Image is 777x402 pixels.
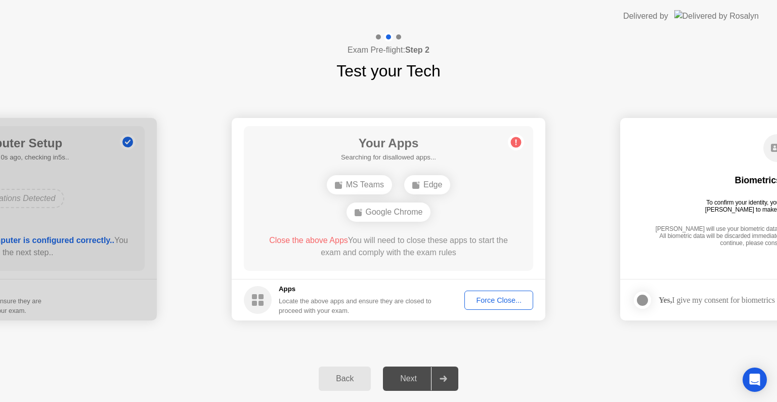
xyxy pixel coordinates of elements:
[743,368,767,392] div: Open Intercom Messenger
[279,284,432,294] h5: Apps
[319,367,371,391] button: Back
[405,46,429,54] b: Step 2
[341,152,436,163] h5: Searching for disallowed apps...
[341,134,436,152] h1: Your Apps
[327,175,392,194] div: MS Teams
[269,236,348,245] span: Close the above Apps
[468,296,530,304] div: Force Close...
[464,291,533,310] button: Force Close...
[348,44,429,56] h4: Exam Pre-flight:
[404,175,450,194] div: Edge
[322,374,368,383] div: Back
[336,59,441,83] h1: Test your Tech
[659,296,672,304] strong: Yes,
[347,203,431,222] div: Google Chrome
[623,10,668,22] div: Delivered by
[383,367,458,391] button: Next
[674,10,759,22] img: Delivered by Rosalyn
[386,374,431,383] div: Next
[279,296,432,315] div: Locate the above apps and ensure they are closed to proceed with your exam.
[258,234,519,259] div: You will need to close these apps to start the exam and comply with the exam rules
